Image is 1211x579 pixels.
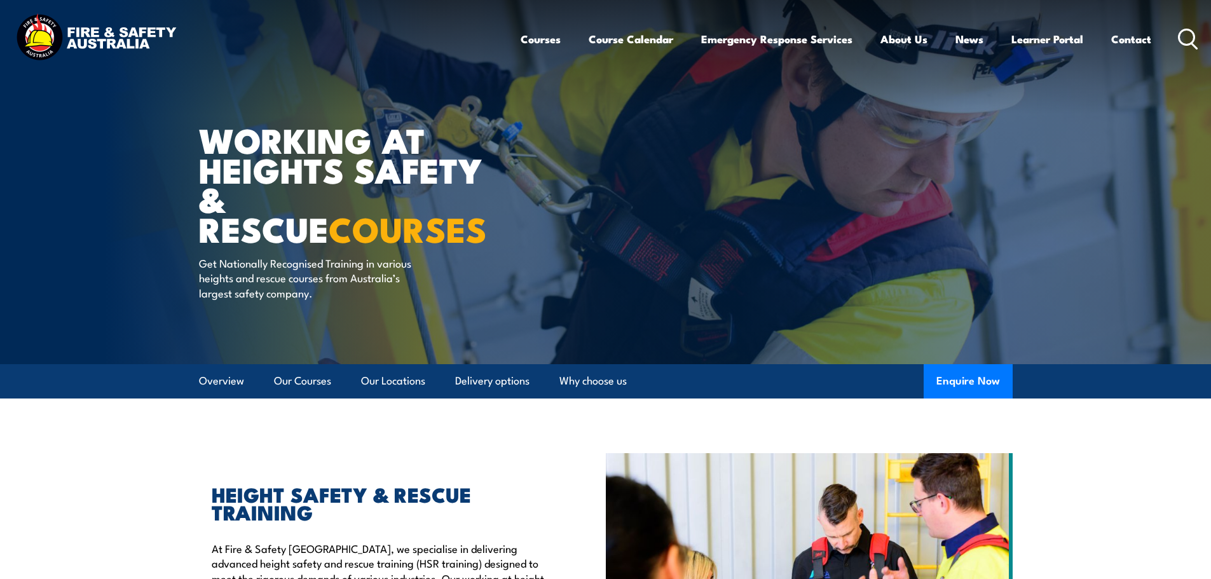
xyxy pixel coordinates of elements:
button: Enquire Now [924,364,1013,398]
a: Our Courses [274,364,331,398]
a: Contact [1111,22,1151,56]
a: Why choose us [559,364,627,398]
a: News [955,22,983,56]
a: Our Locations [361,364,425,398]
h1: WORKING AT HEIGHTS SAFETY & RESCUE [199,125,513,243]
strong: COURSES [329,201,487,254]
a: Learner Portal [1011,22,1083,56]
a: Course Calendar [589,22,673,56]
a: Overview [199,364,244,398]
a: Delivery options [455,364,530,398]
a: Courses [521,22,561,56]
h2: HEIGHT SAFETY & RESCUE TRAINING [212,485,547,521]
a: About Us [880,22,927,56]
p: Get Nationally Recognised Training in various heights and rescue courses from Australia’s largest... [199,255,431,300]
a: Emergency Response Services [701,22,852,56]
